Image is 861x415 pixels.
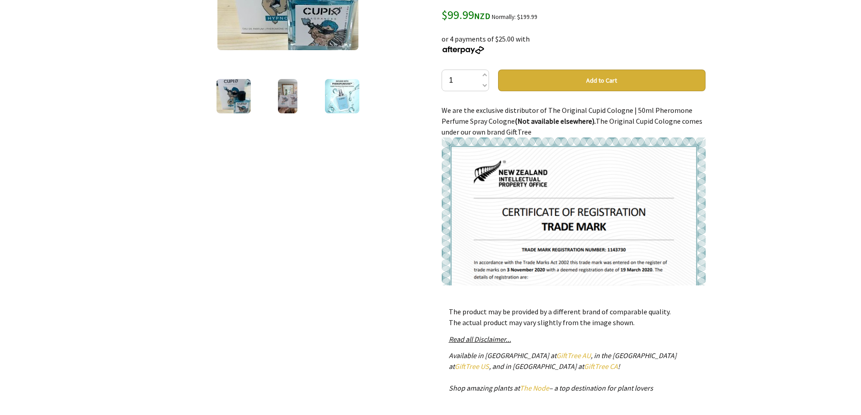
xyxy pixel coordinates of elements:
em: Available in [GEOGRAPHIC_DATA] at , in the [GEOGRAPHIC_DATA] at , and in [GEOGRAPHIC_DATA] at ! S... [449,351,677,392]
a: GiftTree US [455,362,489,371]
span: $99.99 [442,7,490,22]
span: NZD [474,11,490,21]
img: The Original Cupid Cologne | 50ml Pheromone Perfume Spray Cologne (Not available elsewhere) [216,79,251,113]
strong: (Not available elsewhere). [515,117,596,126]
img: The Original Cupid Cologne | 50ml Pheromone Perfume Spray Cologne (Not available elsewhere) [278,79,297,113]
div: or 4 payments of $25.00 with [442,23,706,55]
a: GiftTree AU [556,351,591,360]
p: The product may be provided by a different brand of comparable quality. The actual product may va... [449,306,698,328]
button: Add to Cart [498,70,706,91]
img: The Original Cupid Cologne | 50ml Pheromone Perfume Spray Cologne (Not available elsewhere) [325,79,359,113]
img: Afterpay [442,46,485,54]
a: GiftTree CA [584,362,618,371]
small: Normally: $199.99 [492,13,537,21]
a: The Node [520,383,549,392]
a: Read all Disclaimer... [449,335,511,344]
p: We are the exclusive distributor of The Original Cupid Cologne | 50ml Pheromone Perfume Spray Col... [442,105,706,350]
